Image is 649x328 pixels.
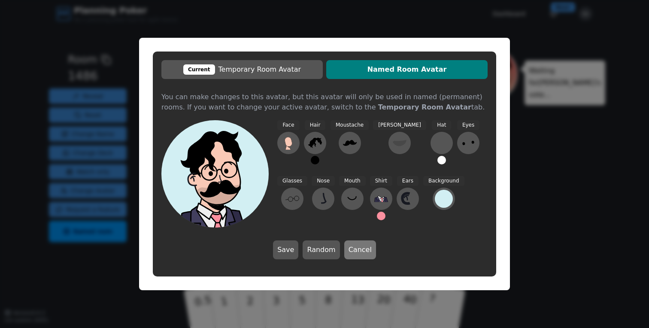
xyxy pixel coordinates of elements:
div: You can make changes to this avatar, but this avatar will only be used in named (permanent) rooms... [161,92,488,99]
span: Eyes [457,120,479,130]
span: Moustache [331,120,369,130]
button: Save [273,240,298,259]
span: Background [423,176,464,186]
span: Hair [305,120,326,130]
span: Mouth [339,176,366,186]
span: Glasses [277,176,307,186]
div: Current [183,64,215,75]
b: Temporary Room Avatar [378,103,471,111]
button: Cancel [344,240,376,259]
span: Face [277,120,299,130]
span: Hat [432,120,451,130]
button: Random [303,240,340,259]
span: Ears [397,176,419,186]
span: Temporary Room Avatar [166,64,318,75]
button: Named Room Avatar [326,60,488,79]
span: Nose [312,176,335,186]
button: CurrentTemporary Room Avatar [161,60,323,79]
span: [PERSON_NAME] [373,120,426,130]
span: Named Room Avatar [331,64,483,75]
span: Shirt [370,176,392,186]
